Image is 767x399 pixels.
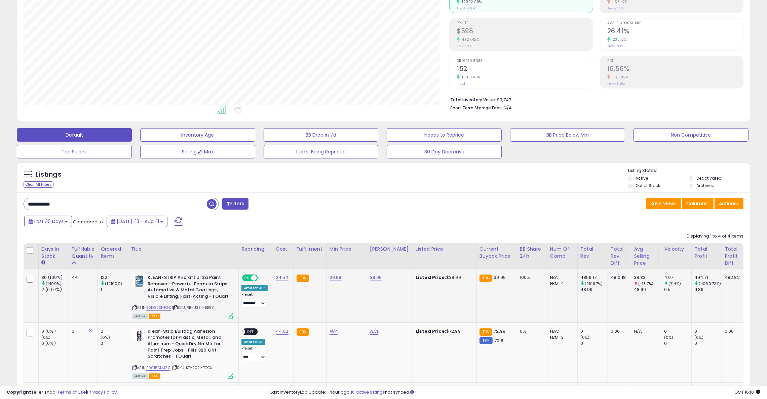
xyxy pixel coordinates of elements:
button: BB Price Below Min [510,128,625,142]
p: Listing States: [628,168,750,174]
div: 122 [101,275,128,281]
div: 0.5 [664,287,691,293]
span: 72.99 [494,328,505,334]
small: FBA [480,275,492,282]
div: Preset: [241,292,268,307]
div: 2 (6.67%) [41,287,69,293]
a: B0015DMJZ0 [146,365,170,371]
div: Current Buybox Price [480,246,514,260]
small: (714%) [668,281,681,286]
span: Ordered Items [457,59,592,63]
label: Active [636,175,648,181]
span: Avg. Buybox Share [607,22,743,25]
a: 29.99 [330,274,342,281]
div: seller snap | | [7,389,117,396]
div: 0 [72,328,92,334]
div: 0.00 [725,328,740,334]
div: Amazon AI * [241,285,268,291]
h5: Listings [36,170,62,179]
label: Archived [696,183,715,188]
button: Save View [646,198,681,209]
div: 4859.17 [580,275,608,281]
button: Inventory Age [140,128,255,142]
button: Selling @ Max [140,145,255,158]
button: Items Being Repriced [264,145,379,158]
small: Prev: 1 [457,82,465,86]
span: ROI [607,59,743,63]
b: Total Inventory Value: [450,97,496,103]
button: Last 30 Days [24,216,72,227]
div: 0 [101,340,128,347]
span: ON [243,275,251,281]
div: Listed Price [416,246,474,253]
div: Fulfillment [297,246,324,253]
span: Compared to: [73,219,104,225]
div: Last InventoryLab Update: 1 hour ago, not synced. [270,389,760,396]
div: 30 (100%) [41,275,69,281]
span: 2025-09-11 16:10 GMT [734,389,760,395]
small: Prev: $11.89 [457,44,472,48]
small: Prev: 24.27% [607,6,624,10]
div: 4.07 [664,275,691,281]
button: [DATE]-13 - Aug-11 [107,216,167,227]
div: 0 (0%) [41,340,69,347]
small: (1400%) [46,281,62,286]
small: (9818.7%) [585,281,603,286]
a: N/A [330,328,338,335]
small: (-18.7%) [638,281,653,286]
small: 4927.42% [460,37,479,42]
div: 0 (0%) [41,328,69,334]
div: ASIN: [132,275,233,318]
div: Preset: [241,346,268,361]
div: $39.99 [416,275,471,281]
small: Prev: $48.99 [457,6,475,10]
span: 39.99 [494,274,506,281]
div: 482.82 [725,275,740,281]
a: B0D87SNTGC [146,305,171,311]
small: (4060.72%) [699,281,721,286]
small: (0%) [41,335,51,340]
div: N/A [634,328,656,334]
a: 44.62 [276,328,289,335]
button: Columns [682,198,714,209]
div: $72.99 [416,328,471,334]
button: BB Drop in 7d [264,128,379,142]
div: 100% [520,275,542,281]
span: N/A [504,105,512,111]
span: | SKU: RB-U3S4-EE5Y [172,305,214,310]
div: FBA: 1 [550,328,572,334]
span: | SKU: K7-202I-TOOK [171,365,212,370]
h2: 16.56% [607,65,743,74]
button: Actions [715,198,743,209]
div: 0 [664,340,691,347]
div: 48.99 [580,287,608,293]
div: Clear All Filters [24,181,53,188]
small: (12100%) [105,281,122,286]
strong: Copyright [7,389,31,395]
div: Displaying 1 to 4 of 4 items [687,233,743,240]
label: Deactivated [696,175,722,181]
small: (0%) [580,335,590,340]
small: Days In Stock. [41,260,45,266]
span: Columns [686,200,707,207]
button: Non Competitive [634,128,749,142]
a: 39.99 [370,274,382,281]
a: 16 active listings [351,389,385,395]
div: 4810.18 [611,275,626,281]
div: 1 [101,287,128,293]
div: 0 [664,328,691,334]
span: FBA [149,373,160,379]
b: Klean-Strip Bulldog Adhesion Promoter for Plastic, Metal, and Aluminum - Quick Dry No Mix for Pai... [148,328,229,361]
small: (0%) [101,335,110,340]
span: OFF [245,329,256,334]
img: 41f1wXmXySL._SL40_.jpg [132,328,146,342]
div: FBM: 4 [550,281,572,287]
small: FBA [297,328,309,336]
button: Default [17,128,132,142]
div: Days In Stock [41,246,66,260]
small: Prev: 48.45% [607,82,625,86]
div: 39.83 [634,275,661,281]
div: 0 [101,328,128,334]
b: Short Term Storage Fees: [450,105,503,111]
div: 48.99 [634,287,661,293]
